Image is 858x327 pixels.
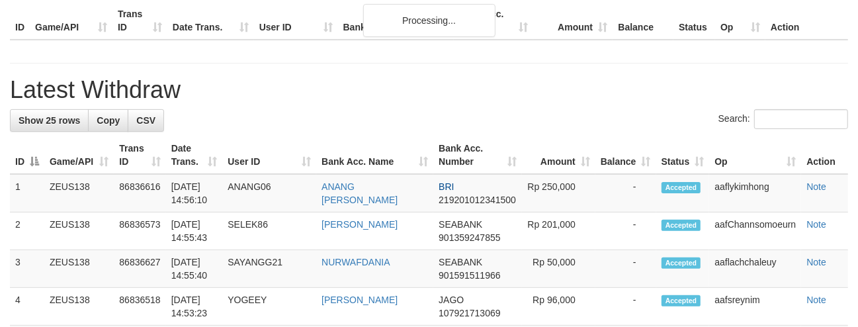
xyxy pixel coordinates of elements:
th: User ID [254,2,338,40]
input: Search: [754,109,848,129]
th: Trans ID [112,2,167,40]
a: Show 25 rows [10,109,89,132]
td: 86836627 [114,250,165,288]
span: Copy 901359247855 to clipboard [439,232,500,243]
span: Show 25 rows [19,115,80,126]
td: [DATE] 14:53:23 [166,288,223,326]
th: Status [673,2,715,40]
span: SEABANK [439,219,482,230]
label: Search: [718,109,848,129]
td: aafChannsomoeurn [709,212,801,250]
span: Accepted [662,182,701,193]
th: Balance: activate to sort column ascending [595,136,656,174]
td: - [595,212,656,250]
div: Processing... [363,4,495,37]
td: aaflykimhong [709,174,801,212]
th: Bank Acc. Number [454,2,533,40]
span: Copy [97,115,120,126]
th: Op [715,2,765,40]
th: Status: activate to sort column ascending [656,136,710,174]
td: 2 [10,212,44,250]
span: Accepted [662,295,701,306]
th: ID: activate to sort column descending [10,136,44,174]
a: Copy [88,109,128,132]
th: Bank Acc. Number: activate to sort column ascending [433,136,522,174]
td: - [595,250,656,288]
td: YOGEEY [222,288,316,326]
th: Game/API: activate to sort column ascending [44,136,114,174]
span: BRI [439,181,454,192]
a: Note [806,219,826,230]
td: - [595,174,656,212]
a: ANANG [PERSON_NAME] [322,181,398,205]
td: SAYANGG21 [222,250,316,288]
span: Accepted [662,257,701,269]
td: [DATE] 14:55:43 [166,212,223,250]
th: Amount: activate to sort column ascending [522,136,595,174]
td: [DATE] 14:55:40 [166,250,223,288]
td: aafsreynim [709,288,801,326]
td: ZEUS138 [44,250,114,288]
td: aaflachchaleuy [709,250,801,288]
td: Rp 96,000 [522,288,595,326]
span: Accepted [662,220,701,231]
th: Bank Acc. Name: activate to sort column ascending [316,136,433,174]
a: Note [806,181,826,192]
td: 86836573 [114,212,165,250]
th: Amount [533,2,613,40]
th: Date Trans.: activate to sort column ascending [166,136,223,174]
th: Action [801,136,848,174]
a: [PERSON_NAME] [322,219,398,230]
span: CSV [136,115,155,126]
span: Copy 901591511966 to clipboard [439,270,500,281]
td: [DATE] 14:56:10 [166,174,223,212]
a: Note [806,257,826,267]
span: Copy 107921713069 to clipboard [439,308,500,318]
th: Balance [613,2,673,40]
h1: Latest Withdraw [10,77,848,103]
span: SEABANK [439,257,482,267]
th: User ID: activate to sort column ascending [222,136,316,174]
span: Copy 219201012341500 to clipboard [439,195,516,205]
a: Note [806,295,826,305]
a: CSV [128,109,164,132]
td: 3 [10,250,44,288]
td: 4 [10,288,44,326]
th: Trans ID: activate to sort column ascending [114,136,165,174]
th: Action [765,2,848,40]
a: NURWAFDANIA [322,257,390,267]
td: ZEUS138 [44,288,114,326]
td: Rp 201,000 [522,212,595,250]
td: Rp 50,000 [522,250,595,288]
td: 86836518 [114,288,165,326]
td: 86836616 [114,174,165,212]
th: Op: activate to sort column ascending [709,136,801,174]
a: [PERSON_NAME] [322,295,398,305]
td: SELEK86 [222,212,316,250]
th: Game/API [30,2,112,40]
td: ZEUS138 [44,212,114,250]
th: Bank Acc. Name [338,2,454,40]
td: ZEUS138 [44,174,114,212]
td: ANANG06 [222,174,316,212]
td: 1 [10,174,44,212]
td: Rp 250,000 [522,174,595,212]
th: ID [10,2,30,40]
span: JAGO [439,295,464,305]
th: Date Trans. [167,2,254,40]
td: - [595,288,656,326]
